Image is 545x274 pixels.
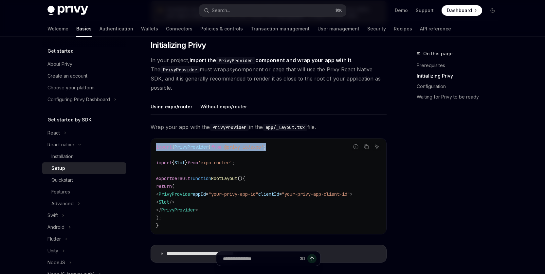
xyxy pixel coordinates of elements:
div: Android [47,223,64,231]
a: Authentication [100,21,133,37]
span: { [172,144,174,150]
a: Configuration [417,81,503,92]
span: clientId [258,191,279,197]
span: } [209,144,211,150]
div: Create an account [47,72,87,80]
button: Toggle NodeJS section [42,257,126,268]
a: Basics [76,21,92,37]
a: Connectors [166,21,192,37]
a: Policies & controls [200,21,243,37]
span: > [350,191,353,197]
div: Search... [212,7,230,14]
span: ); [156,215,161,221]
button: Toggle Advanced section [42,198,126,210]
div: React [47,129,60,137]
span: function [190,175,211,181]
span: ⌘ K [335,8,342,13]
a: Demo [395,7,408,14]
div: Installation [51,153,74,160]
img: dark logo [47,6,88,15]
div: Configuring Privy Dashboard [47,96,110,103]
h5: Get started by SDK [47,116,92,124]
a: Recipes [394,21,412,37]
span: < [156,191,159,197]
a: About Privy [42,58,126,70]
span: from [211,144,222,150]
span: 'expo-router' [198,160,232,166]
h5: Get started [47,47,74,55]
span: { [172,160,174,166]
button: Toggle React native section [42,139,126,151]
a: Dashboard [442,5,482,16]
span: /> [169,199,174,205]
span: PrivyProvider [174,144,209,150]
code: PrivyProvider [210,124,249,131]
span: from [188,160,198,166]
span: ; [263,144,266,150]
a: Installation [42,151,126,162]
a: Setup [42,162,126,174]
a: Waiting for Privy to be ready [417,92,503,102]
code: PrivyProvider [160,66,200,73]
span: Wrap your app with the in the file. [151,122,387,132]
strong: import the component and wrap your app with it [190,57,351,64]
span: In your project, . The must wrap component or page that will use the Privy React Native SDK, and ... [151,56,387,92]
button: Toggle Android section [42,221,126,233]
em: any [226,66,235,73]
span: { [243,175,245,181]
div: NodeJS [47,259,65,266]
div: Unity [47,247,58,255]
button: Toggle React section [42,127,126,139]
span: PrivyProvider [159,191,193,197]
span: appId [193,191,206,197]
span: = [279,191,282,197]
span: < [156,199,159,205]
a: User management [318,21,359,37]
span: Slot [174,160,185,166]
input: Ask a question... [223,251,297,266]
div: Swift [47,211,58,219]
button: Toggle Flutter section [42,233,126,245]
div: React native [47,141,74,149]
span: "your-privy-app-id" [209,191,258,197]
span: return [156,183,172,189]
span: ( [172,183,174,189]
span: RootLayout [211,175,237,181]
a: Features [42,186,126,198]
span: } [156,223,159,228]
a: Welcome [47,21,68,37]
a: Transaction management [251,21,310,37]
button: Report incorrect code [352,142,360,151]
button: Copy the contents from the code block [362,142,371,151]
span: import [156,144,172,150]
div: Features [51,188,70,196]
button: Ask AI [372,142,381,151]
span: </ [156,207,161,213]
a: Create an account [42,70,126,82]
span: () [237,175,243,181]
span: Slot [159,199,169,205]
a: API reference [420,21,451,37]
button: Toggle dark mode [487,5,498,16]
div: Flutter [47,235,61,243]
div: Using expo/router [151,99,192,114]
span: = [206,191,209,197]
div: Advanced [51,200,74,208]
span: default [172,175,190,181]
span: "your-privy-app-client-id" [282,191,350,197]
span: } [185,160,188,166]
span: import [156,160,172,166]
button: Toggle Swift section [42,210,126,221]
a: Quickstart [42,174,126,186]
a: Initializing Privy [417,71,503,81]
button: Send message [307,254,317,263]
code: PrivyProvider [216,57,255,64]
span: ; [232,160,235,166]
button: Toggle Unity section [42,245,126,257]
div: Quickstart [51,176,73,184]
a: Choose your platform [42,82,126,94]
code: app/_layout.tsx [263,124,307,131]
span: Dashboard [447,7,472,14]
div: Without expo/router [200,99,247,114]
button: Open search [199,5,346,16]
